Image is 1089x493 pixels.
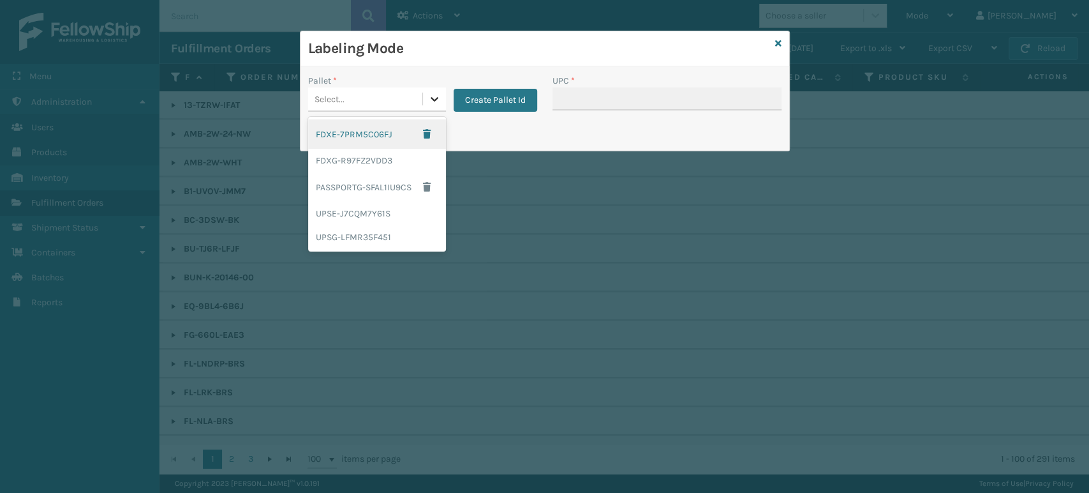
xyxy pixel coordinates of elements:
label: UPC [552,74,575,87]
h3: Labeling Mode [308,39,770,58]
div: FDXE-7PRM5C06FJ [308,119,446,149]
div: Select... [315,93,344,106]
button: Create Pallet Id [454,89,537,112]
label: Pallet [308,74,337,87]
div: FDXG-R97FZ2VDD3 [308,149,446,172]
div: UPSG-LFMR35F451 [308,225,446,249]
div: UPSE-J7CQM7Y61S [308,202,446,225]
div: PASSPORTG-SFAL1IU9CS [308,172,446,202]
